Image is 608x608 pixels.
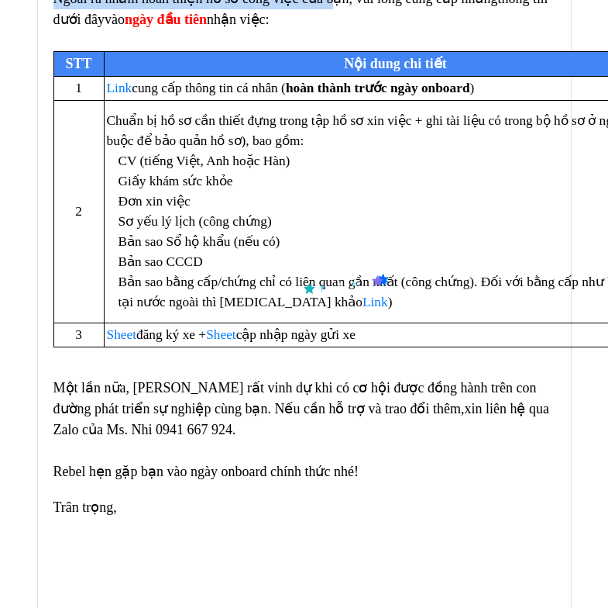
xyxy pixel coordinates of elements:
font: STT [65,56,91,71]
div: ​ [53,518,555,539]
a: Link [107,81,132,95]
font: nhận việc: [207,12,270,27]
font: Bản sao CCCD [119,254,203,269]
font: Nội dung chi tiết [344,56,447,71]
a: Link [362,295,388,309]
font: cung cấp thông tin cá nhân ( ) [107,81,475,95]
font: Trân trọng, [53,499,117,515]
font: Sơ yếu lý lịch (công chứng) [119,214,272,229]
font: CV (tiếng Việt, Anh hoặc Hàn) [119,154,290,168]
font: Bản sao Sổ hộ khẩu (nếu có) [119,234,280,249]
strong: ngày đầu tiên [125,12,207,27]
font: 1 [75,81,82,95]
font: 3 [75,327,82,342]
iframe: Chat Widget [531,534,608,608]
font: Giấy khám sức khỏe [119,174,233,188]
font: Đơn xin việc [119,194,191,209]
span: Một lần nữa, [PERSON_NAME] rất vinh dự khi có cơ hội được đồng hành trên con đường phát triển sự ... [53,380,537,416]
strong: hoàn thành trước ngày onboard [286,81,470,95]
font: đăng ký xe + cập nhập ngày gửi xe [107,327,356,342]
span: Rebel hẹn gặp bạn vào ngày onboard chính thức nhé! [53,464,359,479]
font: 2 [75,204,82,219]
span: xin liên hệ qua Zalo của Ms. Nhi 0941 667 924. [53,401,549,437]
a: Sheet [107,327,137,342]
font: vào [105,12,125,27]
a: Sheet [206,327,236,342]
